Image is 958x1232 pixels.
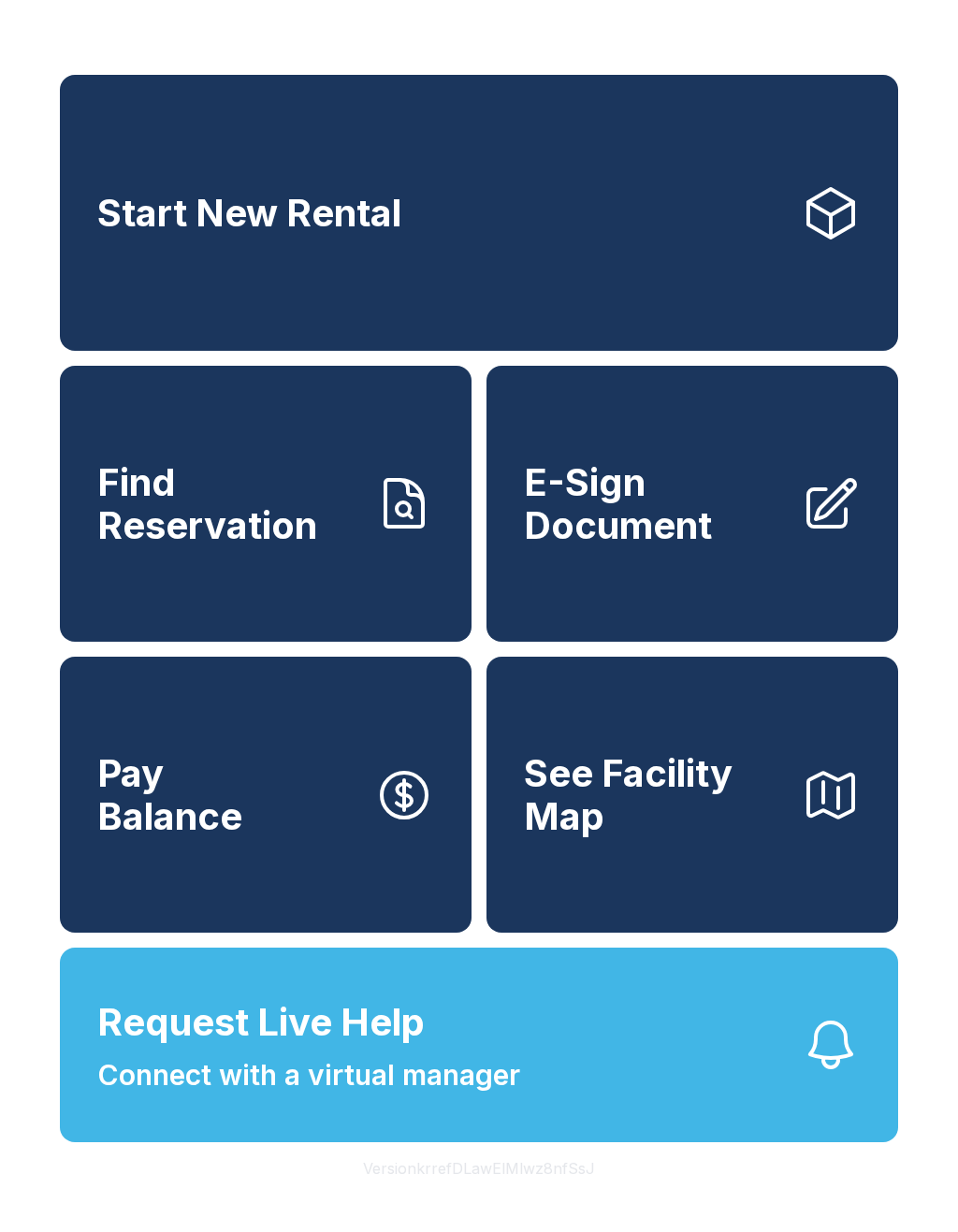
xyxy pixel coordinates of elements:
[97,1054,520,1096] span: Connect with a virtual manager
[524,752,786,837] span: See Facility Map
[97,461,359,546] span: Find Reservation
[486,366,898,642] a: E-Sign Document
[60,657,472,933] button: PayBalance
[60,948,898,1142] button: Request Live HelpConnect with a virtual manager
[486,657,898,933] button: See Facility Map
[97,192,401,235] span: Start New Rental
[97,752,242,837] span: Pay Balance
[97,994,425,1051] span: Request Live Help
[60,366,472,642] a: Find Reservation
[348,1142,610,1195] button: VersionkrrefDLawElMlwz8nfSsJ
[60,75,898,351] a: Start New Rental
[524,461,786,546] span: E-Sign Document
